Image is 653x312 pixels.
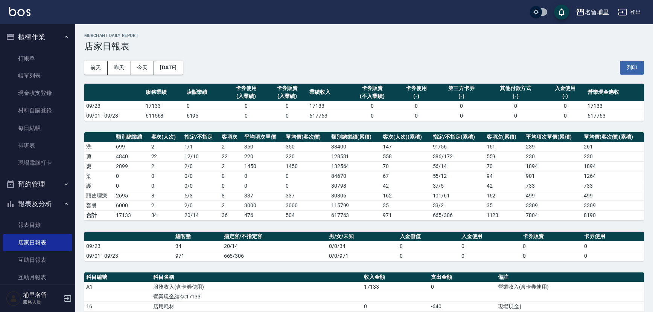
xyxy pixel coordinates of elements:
[149,151,183,161] td: 22
[521,232,582,242] th: 卡券販賣
[582,232,644,242] th: 卡券使用
[349,101,396,111] td: 0
[3,154,72,171] a: 現場電腦打卡
[183,142,220,151] td: 1 / 1
[431,210,485,220] td: 665/306
[431,181,485,191] td: 37 / 5
[620,61,644,75] button: 列印
[242,132,283,142] th: 平均項次單價
[114,191,149,200] td: 2695
[582,161,644,171] td: 1894
[174,232,222,242] th: 總客數
[429,282,496,292] td: 0
[284,181,329,191] td: 0
[582,251,644,261] td: 0
[431,142,485,151] td: 91 / 56
[84,301,151,311] td: 16
[114,142,149,151] td: 699
[3,174,72,194] button: 預約管理
[84,191,114,200] td: 頭皮理療
[84,282,151,292] td: A1
[615,5,644,19] button: 登出
[329,151,381,161] td: 128531
[23,291,61,299] h5: 埔里名留
[284,210,329,220] td: 504
[84,111,144,121] td: 09/01 - 09/23
[242,171,283,181] td: 0
[149,142,183,151] td: 2
[460,232,521,242] th: 入金使用
[329,171,381,181] td: 84670
[84,241,174,251] td: 09/23
[151,282,362,292] td: 服務收入(含卡券使用)
[524,132,582,142] th: 平均項次單價(累積)
[131,61,154,75] button: 今天
[381,171,431,181] td: 67
[222,251,327,261] td: 665/306
[396,101,437,111] td: 0
[84,33,644,38] h2: Merchant Daily Report
[524,151,582,161] td: 230
[284,161,329,171] td: 1450
[149,181,183,191] td: 0
[485,132,524,142] th: 客項次(累積)
[485,200,524,210] td: 35
[329,132,381,142] th: 類別總業績(累積)
[220,142,243,151] td: 2
[151,301,362,311] td: 店用耗材
[521,241,582,251] td: 0
[397,92,435,100] div: (-)
[266,101,307,111] td: 0
[225,101,266,111] td: 0
[114,210,149,220] td: 17133
[114,151,149,161] td: 4840
[114,161,149,171] td: 2899
[437,101,486,111] td: 0
[460,241,521,251] td: 0
[84,151,114,161] td: 剪
[242,191,283,200] td: 337
[431,161,485,171] td: 56 / 14
[84,132,644,220] table: a dense table
[220,161,243,171] td: 2
[183,132,220,142] th: 指定/不指定
[545,101,586,111] td: 0
[242,200,283,210] td: 3000
[381,200,431,210] td: 35
[149,132,183,142] th: 客次(人次)
[149,161,183,171] td: 2
[485,181,524,191] td: 42
[582,132,644,142] th: 單均價(客次價)(累積)
[524,142,582,151] td: 239
[174,251,222,261] td: 971
[329,200,381,210] td: 115799
[84,181,114,191] td: 護
[381,151,431,161] td: 558
[582,171,644,181] td: 1264
[183,161,220,171] td: 2 / 0
[327,251,398,261] td: 0/0/971
[524,171,582,181] td: 901
[84,272,151,282] th: 科目編號
[225,111,266,121] td: 0
[84,200,114,210] td: 套餐
[284,151,329,161] td: 220
[242,181,283,191] td: 0
[185,111,226,121] td: 6195
[437,111,486,121] td: 0
[307,84,349,101] th: 業績收入
[546,92,584,100] div: (-)
[496,272,644,282] th: 備註
[183,171,220,181] td: 0 / 0
[329,181,381,191] td: 30798
[3,119,72,137] a: 每日結帳
[3,194,72,214] button: 報表及分析
[381,132,431,142] th: 客次(人次)(累積)
[362,282,429,292] td: 17133
[521,251,582,261] td: 0
[185,84,226,101] th: 店販業績
[586,84,644,101] th: 營業現金應收
[6,291,21,306] img: Person
[582,151,644,161] td: 230
[114,200,149,210] td: 6000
